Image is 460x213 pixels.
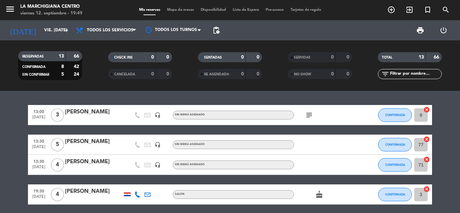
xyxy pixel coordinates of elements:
span: CHECK INS [114,56,133,59]
strong: 0 [166,55,170,60]
span: Sin menú asignado [175,143,205,146]
strong: 0 [331,72,334,76]
strong: 13 [59,54,64,59]
span: print [416,26,424,34]
i: filter_list [381,70,389,78]
strong: 0 [257,72,261,76]
button: CONFIRMADA [378,158,412,172]
strong: 0 [257,55,261,60]
span: 19:30 [30,187,47,194]
i: exit_to_app [405,6,414,14]
span: RE AGENDADA [204,73,229,76]
strong: 5 [61,72,64,77]
strong: 66 [74,54,80,59]
span: 4 [51,158,64,172]
i: cancel [423,186,430,192]
i: cancel [423,136,430,143]
strong: 24 [74,72,80,77]
strong: 0 [331,55,334,60]
button: CONFIRMADA [378,138,412,151]
div: LOG OUT [432,20,455,40]
i: turned_in_not [424,6,432,14]
i: search [442,6,450,14]
span: 13:30 [30,157,47,165]
span: 5 [51,138,64,151]
span: SERVIDAS [294,56,310,59]
i: cancel [423,106,430,113]
span: Pre-acceso [262,8,287,12]
i: menu [5,4,15,14]
span: [DATE] [30,115,47,123]
span: SALON [175,193,185,196]
span: Sin menú asignado [175,113,205,116]
span: 13:30 [30,137,47,145]
strong: 13 [419,55,424,60]
strong: 42 [74,64,80,69]
i: headset_mic [155,112,161,118]
strong: 0 [347,55,351,60]
span: Tarjetas de regalo [287,8,325,12]
span: RESERVADAS [22,55,44,58]
strong: 0 [166,72,170,76]
i: arrow_drop_down [63,26,71,34]
span: pending_actions [212,26,220,34]
div: [PERSON_NAME] [65,157,122,166]
i: cake [315,190,323,199]
span: NO SHOW [294,73,311,76]
span: Sin menú asignado [175,163,205,166]
span: [DATE] [30,145,47,152]
i: add_circle_outline [387,6,395,14]
span: Mis reservas [136,8,164,12]
span: CONFIRMADA [385,143,405,146]
span: [DATE] [30,165,47,173]
button: menu [5,4,15,16]
strong: 0 [347,72,351,76]
i: [DATE] [5,23,41,38]
div: [PERSON_NAME] [65,187,122,196]
strong: 0 [151,72,154,76]
span: CONFIRMADA [385,113,405,117]
span: CANCELADA [114,73,135,76]
span: Disponibilidad [197,8,229,12]
span: SIN CONFIRMAR [22,73,49,76]
button: CONFIRMADA [378,188,412,201]
strong: 8 [61,64,64,69]
span: TOTAL [382,56,392,59]
i: headset_mic [155,142,161,148]
button: CONFIRMADA [378,108,412,122]
span: 13:00 [30,107,47,115]
span: Mapa de mesas [164,8,197,12]
strong: 0 [241,55,244,60]
span: Todos los servicios [87,28,133,33]
i: subject [305,111,313,119]
span: 4 [51,188,64,201]
div: [PERSON_NAME] [65,108,122,116]
span: CONFIRMADA [385,163,405,167]
strong: 0 [241,72,244,76]
div: viernes 12. septiembre - 19:49 [20,10,83,17]
input: Filtrar por nombre... [389,70,441,78]
strong: 66 [434,55,440,60]
i: headset_mic [155,162,161,168]
span: CONFIRMADA [22,65,45,69]
div: [PERSON_NAME] [65,137,122,146]
i: cancel [423,156,430,163]
i: power_settings_new [439,26,448,34]
span: [DATE] [30,194,47,202]
span: CONFIRMADA [385,192,405,196]
span: SENTADAS [204,56,222,59]
div: La Marchigiana Centro [20,3,83,10]
strong: 0 [151,55,154,60]
span: Lista de Espera [229,8,262,12]
span: 3 [51,108,64,122]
